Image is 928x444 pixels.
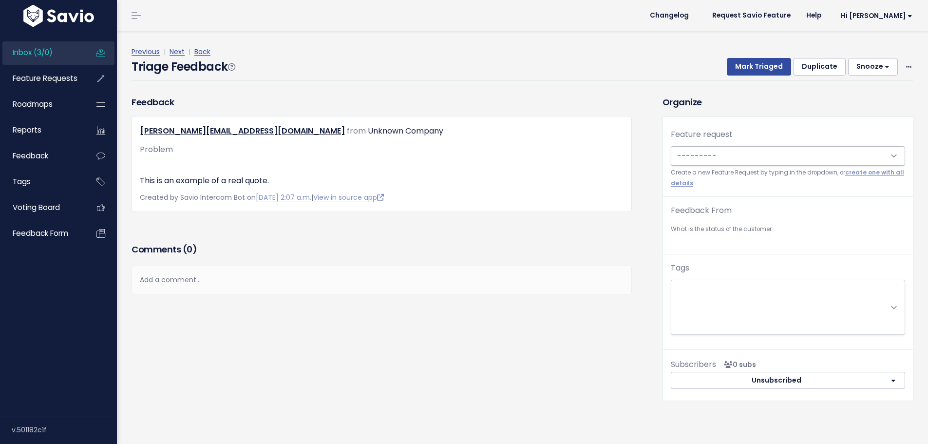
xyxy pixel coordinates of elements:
[671,169,904,187] a: create one with all details
[347,125,366,136] span: from
[187,47,192,57] span: |
[2,145,81,167] a: Feedback
[13,228,68,238] span: Feedback form
[727,58,791,76] button: Mark Triaged
[671,168,905,189] small: Create a new Feature Request by typing in the dropdown, or .
[132,243,632,256] h3: Comments ( )
[13,176,31,187] span: Tags
[848,58,898,76] button: Snooze
[2,67,81,90] a: Feature Requests
[194,47,210,57] a: Back
[663,96,913,109] h3: Organize
[132,96,174,109] h3: Feedback
[13,151,48,161] span: Feedback
[132,58,235,76] h4: Triage Feedback
[671,359,716,370] span: Subscribers
[21,5,96,27] img: logo-white.9d6f32f41409.svg
[2,222,81,245] a: Feedback form
[13,73,77,83] span: Feature Requests
[798,8,829,23] a: Help
[671,129,733,140] label: Feature request
[132,47,160,57] a: Previous
[671,372,882,389] button: Unsubscribed
[140,175,624,187] p: This is an example of a real quote.
[162,47,168,57] span: |
[829,8,920,23] a: Hi [PERSON_NAME]
[13,47,53,58] span: Inbox (3/0)
[313,193,384,202] a: View in source app
[720,360,756,369] span: <p><strong>Subscribers</strong><br><br> No subscribers yet<br> </p>
[187,243,192,255] span: 0
[140,193,384,202] span: Created by Savio Intercom Bot on |
[12,417,117,443] div: v.501182c1f
[140,125,345,136] a: [PERSON_NAME][EMAIL_ADDRESS][DOMAIN_NAME]
[2,171,81,193] a: Tags
[2,196,81,219] a: Voting Board
[841,12,912,19] span: Hi [PERSON_NAME]
[140,144,173,155] span: Problem
[13,125,41,135] span: Reports
[13,202,60,212] span: Voting Board
[256,193,311,202] a: [DATE] 2:07 a.m.
[2,41,81,64] a: Inbox (3/0)
[13,99,53,109] span: Roadmaps
[2,93,81,116] a: Roadmaps
[170,47,185,57] a: Next
[2,119,81,141] a: Reports
[671,205,732,216] label: Feedback From
[671,262,689,274] label: Tags
[650,12,689,19] span: Changelog
[368,124,443,138] div: Unknown Company
[794,58,846,76] button: Duplicate
[704,8,798,23] a: Request Savio Feature
[671,224,905,234] small: What is the status of the customer
[132,266,632,294] div: Add a comment...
